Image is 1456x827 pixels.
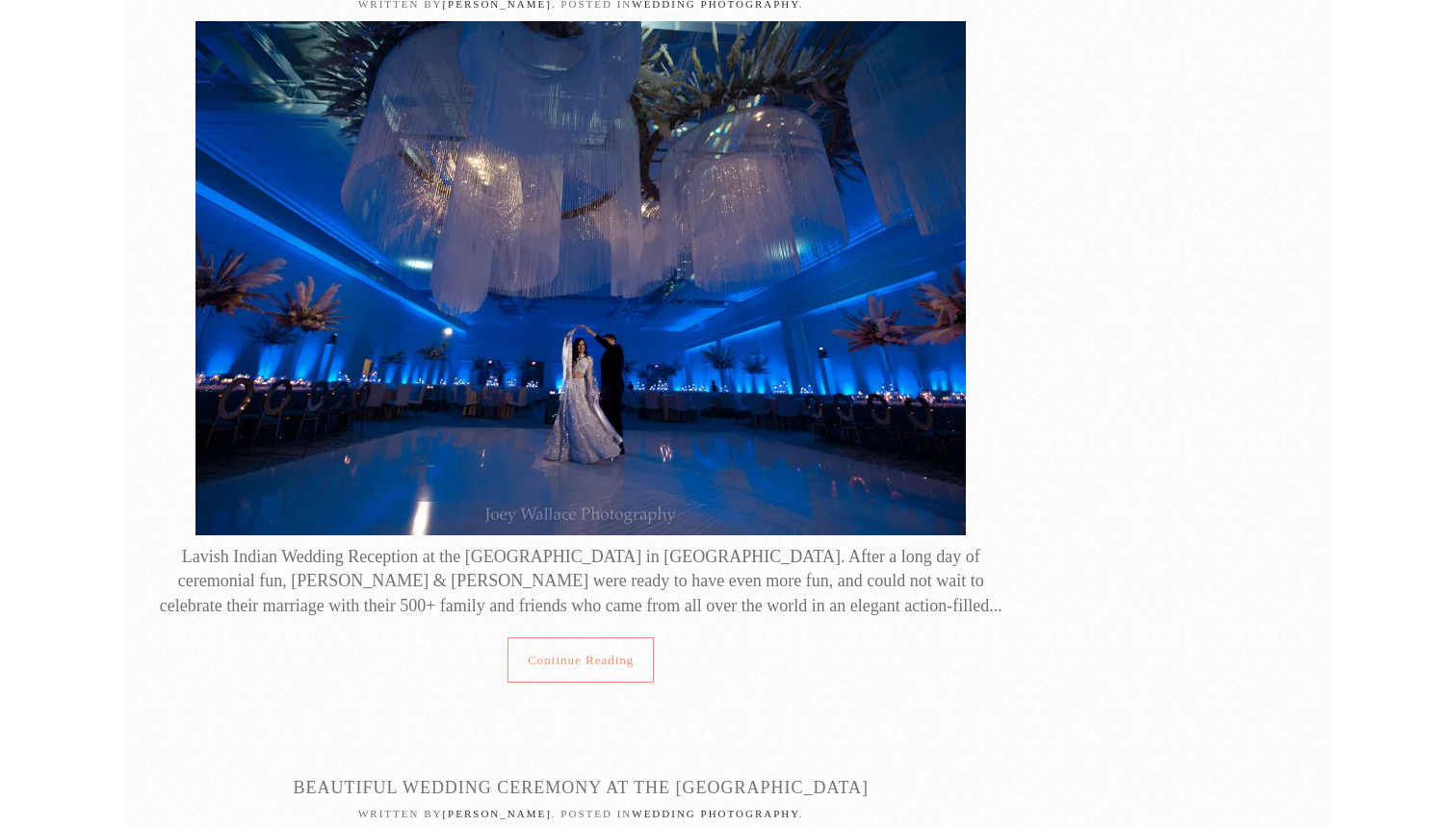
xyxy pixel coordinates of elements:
img: Indian Wedding Reception at The Hotel at Avalon In Alpharetta [195,21,966,535]
a: Indian Wedding Reception at The Hotel at Avalon In Alpharetta [195,267,966,286]
div: Lavish Indian Wedding Reception at the [GEOGRAPHIC_DATA] in [GEOGRAPHIC_DATA]. After a long day o... [145,545,1017,618]
a: Beautiful Wedding Ceremony At The [GEOGRAPHIC_DATA] [293,778,869,797]
a: [PERSON_NAME] [442,808,551,819]
p: Written by . Posted in . [145,806,1017,822]
a: Continue reading [507,637,654,683]
a: Wedding Photography [632,808,799,819]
